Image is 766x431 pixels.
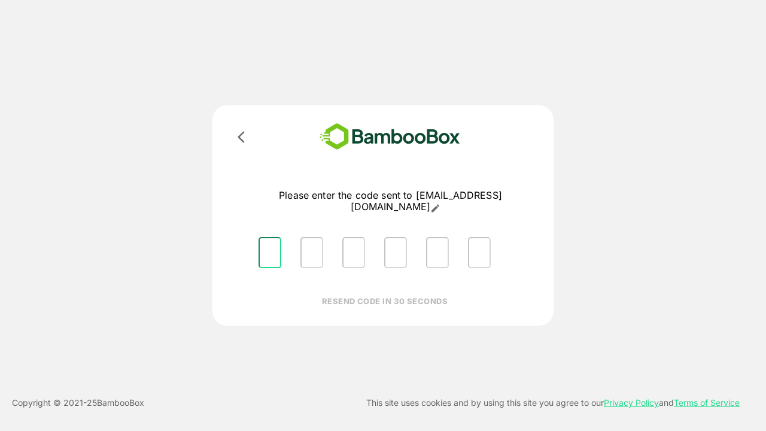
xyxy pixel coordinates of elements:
input: Please enter OTP character 4 [384,237,407,268]
a: Privacy Policy [604,397,659,408]
p: Copyright © 2021- 25 BambooBox [12,396,144,410]
input: Please enter OTP character 5 [426,237,449,268]
input: Please enter OTP character 1 [259,237,281,268]
p: This site uses cookies and by using this site you agree to our and [366,396,740,410]
p: Please enter the code sent to [EMAIL_ADDRESS][DOMAIN_NAME] [249,190,532,213]
input: Please enter OTP character 6 [468,237,491,268]
input: Please enter OTP character 3 [342,237,365,268]
img: bamboobox [302,120,478,154]
input: Please enter OTP character 2 [300,237,323,268]
a: Terms of Service [674,397,740,408]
